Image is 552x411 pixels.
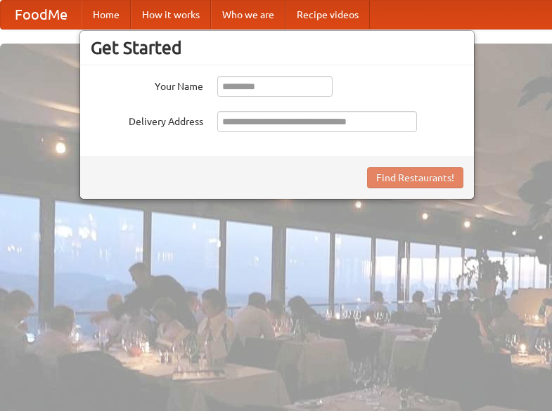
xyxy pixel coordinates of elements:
[91,76,203,93] label: Your Name
[211,1,285,29] a: Who we are
[285,1,370,29] a: Recipe videos
[131,1,211,29] a: How it works
[367,167,463,188] button: Find Restaurants!
[82,1,131,29] a: Home
[1,1,82,29] a: FoodMe
[91,111,203,129] label: Delivery Address
[91,37,463,58] h3: Get Started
